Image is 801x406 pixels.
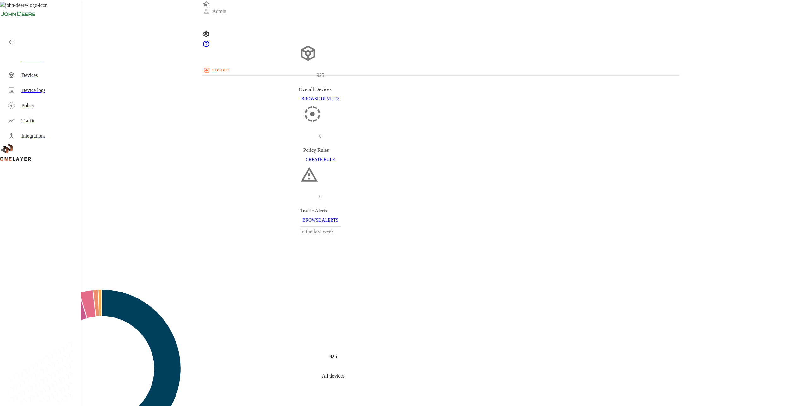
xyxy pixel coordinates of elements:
[303,146,338,154] div: Policy Rules
[303,154,338,166] button: CREATE RULE
[202,43,210,49] a: onelayer-support
[300,217,341,223] a: BROWSE ALERTS
[300,207,341,215] div: Traffic Alerts
[202,43,210,49] span: Support Portal
[300,215,341,226] button: BROWSE ALERTS
[202,65,232,75] button: logout
[329,353,337,360] h4: 925
[303,157,338,162] a: CREATE RULE
[322,372,344,380] p: All devices
[212,8,226,15] p: Admin
[319,193,322,200] p: 0
[299,93,342,105] button: BROWSE DEVICES
[202,65,680,75] a: logout
[299,96,342,101] a: BROWSE DEVICES
[300,227,341,236] h3: In the last week
[299,86,342,93] div: Overall Devices
[319,132,322,140] p: 0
